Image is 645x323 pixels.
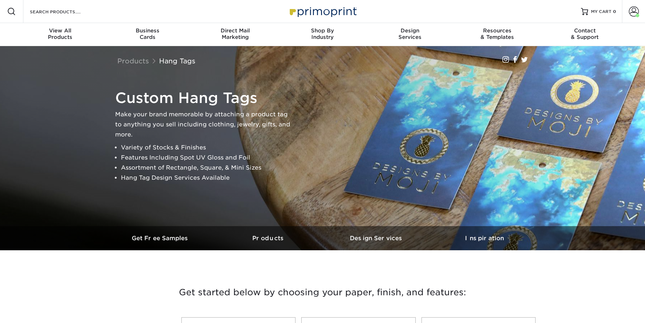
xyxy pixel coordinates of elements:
[159,57,195,65] a: Hang Tags
[287,4,358,19] img: Primoprint
[366,23,454,46] a: DesignServices
[29,7,99,16] input: SEARCH PRODUCTS.....
[215,235,322,242] h3: Products
[104,27,191,40] div: Cards
[430,226,538,250] a: Inspiration
[279,27,366,40] div: Industry
[279,23,366,46] a: Shop ByIndustry
[191,27,279,34] span: Direct Mail
[322,226,430,250] a: Design Services
[541,27,628,40] div: & Support
[366,27,454,40] div: Services
[17,23,104,46] a: View AllProducts
[454,23,541,46] a: Resources& Templates
[104,27,191,34] span: Business
[366,27,454,34] span: Design
[17,27,104,34] span: View All
[112,276,533,309] h3: Get started below by choosing your paper, finish, and features:
[121,163,295,173] li: Assortment of Rectangle, Square, & Mini Sizes
[115,89,295,107] h1: Custom Hang Tags
[107,226,215,250] a: Get Free Samples
[117,57,149,65] a: Products
[541,27,628,34] span: Contact
[454,27,541,34] span: Resources
[121,173,295,183] li: Hang Tag Design Services Available
[115,109,295,140] p: Make your brand memorable by attaching a product tag to anything you sell including clothing, jew...
[279,27,366,34] span: Shop By
[121,153,295,163] li: Features Including Spot UV Gloss and Foil
[104,23,191,46] a: BusinessCards
[191,23,279,46] a: Direct MailMarketing
[322,235,430,242] h3: Design Services
[107,235,215,242] h3: Get Free Samples
[121,143,295,153] li: Variety of Stocks & Finishes
[430,235,538,242] h3: Inspiration
[591,9,612,15] span: MY CART
[215,226,322,250] a: Products
[541,23,628,46] a: Contact& Support
[17,27,104,40] div: Products
[613,9,616,14] span: 0
[454,27,541,40] div: & Templates
[191,27,279,40] div: Marketing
